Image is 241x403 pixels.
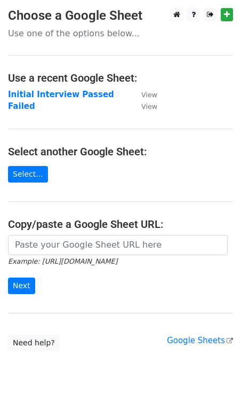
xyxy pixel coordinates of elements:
a: Google Sheets [167,336,233,345]
a: Failed [8,101,35,111]
h4: Copy/paste a Google Sheet URL: [8,218,233,231]
a: Initial Interview Passed [8,90,114,99]
a: View [131,101,157,111]
p: Use one of the options below... [8,28,233,39]
small: Example: [URL][DOMAIN_NAME] [8,257,117,265]
h3: Choose a Google Sheet [8,8,233,23]
input: Next [8,278,35,294]
a: Select... [8,166,48,183]
h4: Select another Google Sheet: [8,145,233,158]
input: Paste your Google Sheet URL here [8,235,228,255]
small: View [141,102,157,110]
h4: Use a recent Google Sheet: [8,72,233,84]
a: Need help? [8,335,60,351]
small: View [141,91,157,99]
a: View [131,90,157,99]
